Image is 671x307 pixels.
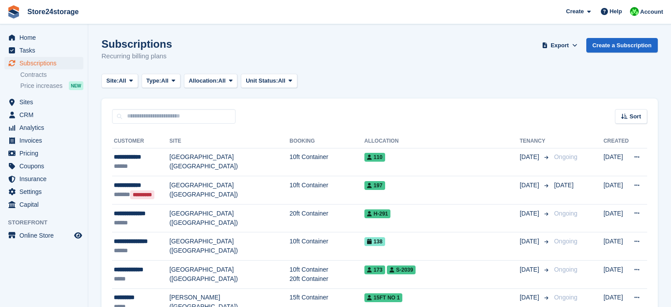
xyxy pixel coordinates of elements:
[169,261,289,289] td: [GEOGRAPHIC_DATA] ([GEOGRAPHIC_DATA])
[19,109,72,121] span: CRM
[604,204,629,232] td: [DATE]
[4,160,83,172] a: menu
[101,51,172,61] p: Recurring billing plans
[189,76,218,85] span: Allocation:
[604,148,629,176] td: [DATE]
[246,76,278,85] span: Unit Status:
[554,294,577,301] span: Ongoing
[554,210,577,217] span: Ongoing
[520,181,541,190] span: [DATE]
[119,76,126,85] span: All
[19,229,72,242] span: Online Store
[169,134,289,148] th: Site
[4,96,83,108] a: menu
[101,38,172,50] h1: Subscriptions
[4,229,83,242] a: menu
[20,82,63,90] span: Price increases
[554,238,577,245] span: Ongoing
[387,265,416,274] span: S-2039
[19,134,72,147] span: Invoices
[146,76,161,85] span: Type:
[4,121,83,134] a: menu
[640,8,663,16] span: Account
[604,232,629,261] td: [DATE]
[19,160,72,172] span: Coupons
[4,57,83,69] a: menu
[4,147,83,159] a: menu
[604,176,629,205] td: [DATE]
[520,134,551,148] th: Tenancy
[24,4,82,19] a: Store24storage
[161,76,169,85] span: All
[289,204,364,232] td: 20ft Container
[289,148,364,176] td: 10ft Container
[566,7,584,16] span: Create
[630,112,641,121] span: Sort
[364,293,402,302] span: 15FT No 1
[69,81,83,90] div: NEW
[112,134,169,148] th: Customer
[7,5,20,19] img: stora-icon-8386f47178a22dfd0bd8f6a31ec36ba5ce8667c1dd55bd0f319d3a0aa187defe.svg
[604,134,629,148] th: Created
[586,38,658,53] a: Create a Subscription
[19,173,72,185] span: Insurance
[218,76,226,85] span: All
[289,176,364,205] td: 10ft Container
[520,152,541,162] span: [DATE]
[241,74,297,88] button: Unit Status: All
[520,265,541,274] span: [DATE]
[73,230,83,241] a: Preview store
[169,148,289,176] td: [GEOGRAPHIC_DATA] ([GEOGRAPHIC_DATA])
[19,96,72,108] span: Sites
[4,198,83,211] a: menu
[169,232,289,261] td: [GEOGRAPHIC_DATA] ([GEOGRAPHIC_DATA])
[106,76,119,85] span: Site:
[364,209,391,218] span: H-291
[554,182,574,189] span: [DATE]
[19,186,72,198] span: Settings
[364,153,385,162] span: 110
[169,204,289,232] td: [GEOGRAPHIC_DATA] ([GEOGRAPHIC_DATA])
[4,31,83,44] a: menu
[20,71,83,79] a: Contracts
[364,237,385,246] span: 138
[554,266,577,273] span: Ongoing
[610,7,622,16] span: Help
[4,109,83,121] a: menu
[4,134,83,147] a: menu
[278,76,285,85] span: All
[19,121,72,134] span: Analytics
[19,57,72,69] span: Subscriptions
[4,173,83,185] a: menu
[604,261,629,289] td: [DATE]
[630,7,639,16] img: Tracy Harper
[142,74,180,88] button: Type: All
[184,74,238,88] button: Allocation: All
[364,265,385,274] span: 173
[554,153,577,160] span: Ongoing
[364,181,385,190] span: 197
[101,74,138,88] button: Site: All
[551,41,569,50] span: Export
[19,147,72,159] span: Pricing
[19,198,72,211] span: Capital
[364,134,520,148] th: Allocation
[289,261,364,289] td: 10ft Container 20ft Container
[20,81,83,91] a: Price increases NEW
[540,38,579,53] button: Export
[520,293,541,302] span: [DATE]
[4,44,83,57] a: menu
[520,237,541,246] span: [DATE]
[19,44,72,57] span: Tasks
[4,186,83,198] a: menu
[19,31,72,44] span: Home
[520,209,541,218] span: [DATE]
[289,134,364,148] th: Booking
[169,176,289,205] td: [GEOGRAPHIC_DATA] ([GEOGRAPHIC_DATA])
[289,232,364,261] td: 10ft Container
[8,218,88,227] span: Storefront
